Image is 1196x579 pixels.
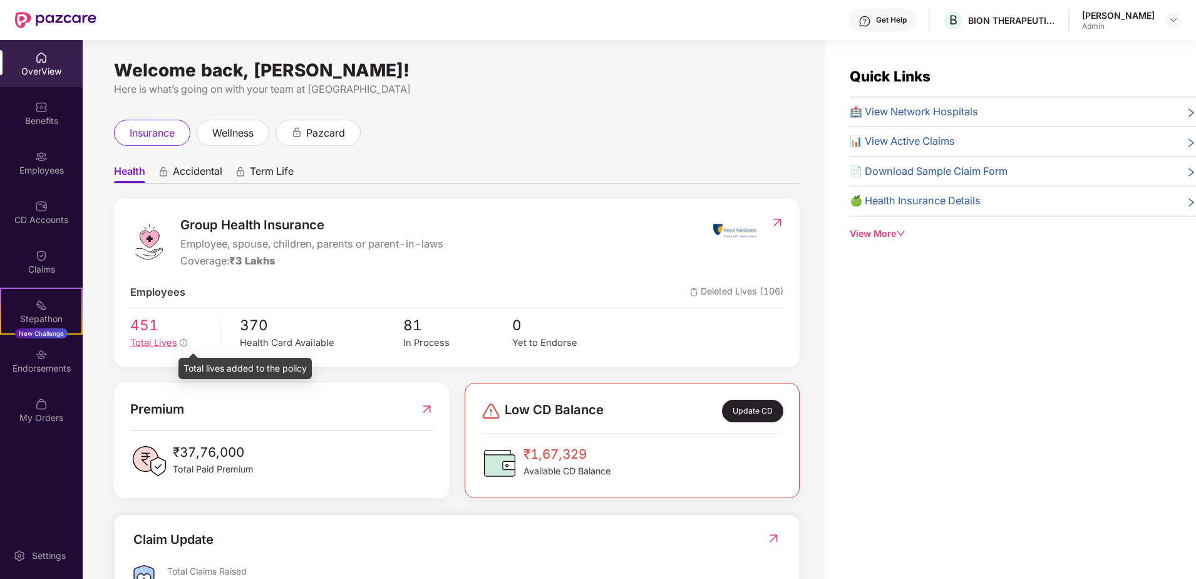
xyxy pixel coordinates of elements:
[850,68,931,85] span: Quick Links
[114,65,800,75] div: Welcome back, [PERSON_NAME]!
[512,314,621,336] span: 0
[13,550,26,562] img: svg+xml;base64,PHN2ZyBpZD0iU2V0dGluZy0yMHgyMCIgeG1sbnM9Imh0dHA6Ly93d3cudzMub3JnLzIwMDAvc3ZnIiB3aW...
[858,15,871,28] img: svg+xml;base64,PHN2ZyBpZD0iSGVscC0zMngzMiIgeG1sbnM9Imh0dHA6Ly93d3cudzMub3JnLzIwMDAvc3ZnIiB3aWR0aD...
[180,339,187,347] span: info-circle
[133,530,214,550] div: Claim Update
[130,442,168,480] img: PaidPremiumIcon
[212,125,254,141] span: wellness
[505,400,604,422] span: Low CD Balance
[28,550,70,562] div: Settings
[1186,166,1196,180] span: right
[291,127,302,138] div: animation
[35,299,48,311] img: svg+xml;base64,PHN2ZyB4bWxucz0iaHR0cDovL3d3dy53My5vcmcvMjAwMC9zdmciIHdpZHRoPSIyMSIgaGVpZ2h0PSIyMC...
[130,125,175,141] span: insurance
[180,253,443,269] div: Coverage:
[968,14,1056,26] div: BION THERAPEUTICS ([GEOGRAPHIC_DATA]) PRIVATE LIMITED
[173,462,254,476] span: Total Paid Premium
[1186,196,1196,209] span: right
[850,104,978,120] span: 🏥 View Network Hospitals
[35,101,48,113] img: svg+xml;base64,PHN2ZyBpZD0iQmVuZWZpdHMiIHhtbG5zPSJodHRwOi8vd3d3LnczLm9yZy8yMDAwL3N2ZyIgd2lkdGg9Ij...
[1082,9,1155,21] div: [PERSON_NAME]
[481,401,501,421] img: svg+xml;base64,PHN2ZyBpZD0iRGFuZ2VyLTMyeDMyIiB4bWxucz0iaHR0cDovL3d3dy53My5vcmcvMjAwMC9zdmciIHdpZH...
[235,166,246,177] div: animation
[1168,15,1178,25] img: svg+xml;base64,PHN2ZyBpZD0iRHJvcGRvd24tMzJ4MzIiIHhtbG5zPSJodHRwOi8vd3d3LnczLm9yZy8yMDAwL3N2ZyIgd2...
[722,400,783,422] div: Update CD
[690,288,698,296] img: deleteIcon
[896,229,905,237] span: down
[114,81,800,97] div: Here is what’s going on with your team at [GEOGRAPHIC_DATA]
[250,165,294,183] span: Term Life
[711,215,758,246] img: insurerIcon
[850,227,1196,241] div: View More
[130,399,184,419] span: Premium
[690,284,784,301] span: Deleted Lives (106)
[403,336,512,350] div: In Process
[130,314,212,336] span: 451
[850,133,955,150] span: 📊 View Active Claims
[35,348,48,361] img: svg+xml;base64,PHN2ZyBpZD0iRW5kb3JzZW1lbnRzIiB4bWxucz0iaHR0cDovL3d3dy53My5vcmcvMjAwMC9zdmciIHdpZH...
[876,15,907,25] div: Get Help
[306,125,345,141] span: pazcard
[158,166,169,177] div: animation
[512,336,621,350] div: Yet to Endorse
[15,328,68,338] div: New Challenge
[1082,21,1155,31] div: Admin
[771,216,784,229] img: RedirectIcon
[481,444,518,482] img: CDBalanceIcon
[35,398,48,410] img: svg+xml;base64,PHN2ZyBpZD0iTXlfT3JkZXJzIiBkYXRhLW5hbWU9Ik15IE9yZGVycyIgeG1sbnM9Imh0dHA6Ly93d3cudz...
[15,12,96,28] img: New Pazcare Logo
[114,165,145,183] span: Health
[35,200,48,212] img: svg+xml;base64,PHN2ZyBpZD0iQ0RfQWNjb3VudHMiIGRhdGEtbmFtZT0iQ0QgQWNjb3VudHMiIHhtbG5zPSJodHRwOi8vd3...
[240,336,403,350] div: Health Card Available
[180,215,443,235] span: Group Health Insurance
[1,313,81,325] div: Stepathon
[523,444,611,464] span: ₹1,67,329
[523,464,611,478] span: Available CD Balance
[850,193,981,209] span: 🍏 Health Insurance Details
[767,532,780,545] img: RedirectIcon
[229,254,275,267] span: ₹3 Lakhs
[35,51,48,64] img: svg+xml;base64,PHN2ZyBpZD0iSG9tZSIgeG1sbnM9Imh0dHA6Ly93d3cudzMub3JnLzIwMDAvc3ZnIiB3aWR0aD0iMjAiIG...
[240,314,403,336] span: 370
[178,358,312,379] div: Total lives added to the policy
[130,223,168,261] img: logo
[850,164,1008,180] span: 📄 Download Sample Claim Form
[167,565,780,577] div: Total Claims Raised
[949,13,957,28] span: B
[173,442,254,462] span: ₹37,76,000
[180,236,443,253] span: Employee, spouse, children, parents or parent-in-laws
[35,150,48,163] img: svg+xml;base64,PHN2ZyBpZD0iRW1wbG95ZWVzIiB4bWxucz0iaHR0cDovL3d3dy53My5vcmcvMjAwMC9zdmciIHdpZHRoPS...
[1186,136,1196,150] span: right
[403,314,512,336] span: 81
[1186,107,1196,120] span: right
[35,249,48,262] img: svg+xml;base64,PHN2ZyBpZD0iQ2xhaW0iIHhtbG5zPSJodHRwOi8vd3d3LnczLm9yZy8yMDAwL3N2ZyIgd2lkdGg9IjIwIi...
[173,165,222,183] span: Accidental
[130,284,185,301] span: Employees
[130,337,177,348] span: Total Lives
[420,399,433,419] img: RedirectIcon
